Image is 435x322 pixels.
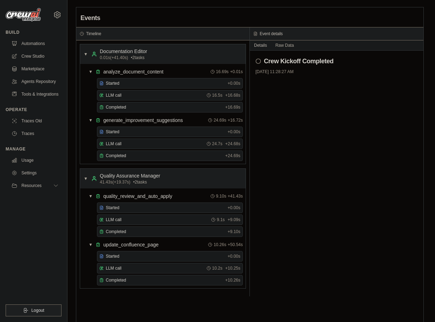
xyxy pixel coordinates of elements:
[131,55,144,60] span: • 2 task s
[8,167,61,179] a: Settings
[8,63,61,75] a: Marketplace
[89,242,93,247] span: ▼
[216,193,226,199] span: 9.10s
[216,69,229,75] span: 16.69s
[106,141,122,147] span: LLM call
[228,117,243,123] span: + 16.72s
[217,217,225,223] span: 9.1s
[225,153,240,159] span: + 24.69s
[106,153,126,159] span: Completed
[8,89,61,100] a: Tools & Integrations
[106,129,119,135] span: Started
[212,265,222,271] span: 10.2s
[89,193,93,199] span: ▼
[212,141,222,147] span: 24.7s
[103,117,183,124] span: generate_improvement_suggestions
[133,179,147,185] span: • 2 task s
[228,253,240,259] span: + 0.00s
[86,31,101,37] h3: Timeline
[228,242,243,247] span: + 50.54s
[6,30,61,35] div: Build
[228,229,240,234] span: + 9.10s
[80,13,100,23] h2: Events
[103,68,163,75] span: analyze_document_content
[6,8,41,21] img: Logo
[228,217,240,223] span: + 9.09s
[8,115,61,127] a: Traces Old
[228,80,240,86] span: + 0.00s
[8,76,61,87] a: Agents Repository
[225,92,240,98] span: + 16.68s
[106,104,126,110] span: Completed
[228,205,240,211] span: + 0.00s
[6,146,61,152] div: Manage
[230,69,243,75] span: + 0.01s
[106,92,122,98] span: LLM call
[6,304,61,316] button: Logout
[225,104,240,110] span: + 16.69s
[21,183,41,188] span: Resources
[214,242,226,247] span: 10.26s
[89,117,93,123] span: ▼
[84,176,88,181] span: ▼
[212,92,222,98] span: 16.5s
[100,48,147,55] div: Documentation Editor
[6,107,61,112] div: Operate
[31,308,44,313] span: Logout
[106,277,126,283] span: Completed
[84,51,88,57] span: ▼
[264,56,333,66] h2: Crew Kickoff Completed
[100,179,130,185] span: 41.43s (+19.37s)
[225,141,240,147] span: + 24.68s
[8,180,61,191] button: Resources
[260,31,283,37] h3: Event details
[225,265,240,271] span: + 10.25s
[228,129,240,135] span: + 0.00s
[225,277,240,283] span: + 10.26s
[255,69,418,75] div: [DATE] 11:28:27 AM
[8,51,61,62] a: Crew Studio
[271,40,298,50] button: Raw Data
[106,80,119,86] span: Started
[106,217,122,223] span: LLM call
[228,193,243,199] span: + 41.43s
[100,172,160,179] div: Quality Assurance Manager
[8,128,61,139] a: Traces
[103,193,172,200] span: quality_review_and_auto_apply
[8,38,61,49] a: Automations
[103,241,158,248] span: update_confluence_page
[106,205,119,211] span: Started
[100,55,128,60] span: 0.01s (+41.40s)
[214,117,226,123] span: 24.69s
[250,40,271,50] button: Details
[8,155,61,166] a: Usage
[89,69,93,75] span: ▼
[106,253,119,259] span: Started
[106,229,126,234] span: Completed
[106,265,122,271] span: LLM call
